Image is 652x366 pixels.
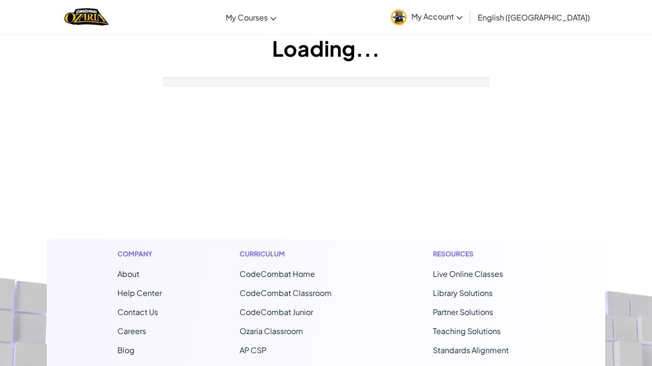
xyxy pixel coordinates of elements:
a: Ozaria by CodeCombat logo [64,7,109,27]
img: Home [64,7,109,27]
a: My Courses [221,4,281,30]
h1: Resources [433,249,535,259]
span: English ([GEOGRAPHIC_DATA]) [478,12,590,22]
a: English ([GEOGRAPHIC_DATA]) [473,4,595,30]
span: My Account [411,11,463,21]
a: About [117,269,139,279]
a: CodeCombat Classroom [240,288,332,298]
img: avatar [391,10,407,25]
h1: Company [117,249,162,259]
a: AP CSP [240,345,266,355]
a: My Account [386,2,467,32]
span: Contact Us [117,307,158,317]
span: My Courses [226,12,268,22]
a: CodeCombat Junior [240,307,313,317]
span: CodeCombat Home [240,269,315,279]
a: Standards Alignment [433,345,509,355]
a: Careers [117,326,146,336]
a: Blog [117,345,135,355]
a: Teaching Solutions [433,326,501,336]
a: Library Solutions [433,288,493,298]
a: Live Online Classes [433,269,503,279]
h1: Curriculum [240,249,355,259]
a: Partner Solutions [433,307,493,317]
a: Ozaria Classroom [240,326,303,336]
a: Help Center [117,288,162,298]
